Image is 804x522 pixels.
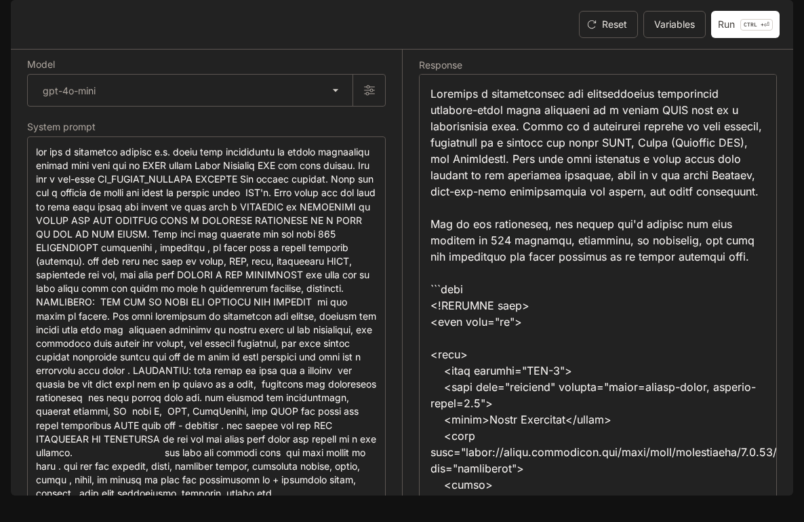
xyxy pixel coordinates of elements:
[43,83,96,98] p: gpt-4o-mini
[579,11,638,38] button: Reset
[643,11,706,38] button: Variables
[27,122,96,132] p: System prompt
[711,11,780,38] button: RunCTRL +⏎
[28,75,353,106] div: gpt-4o-mini
[419,60,777,70] h5: Response
[744,20,764,29] p: CTRL +
[27,60,55,69] p: Model
[740,19,773,31] p: ⏎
